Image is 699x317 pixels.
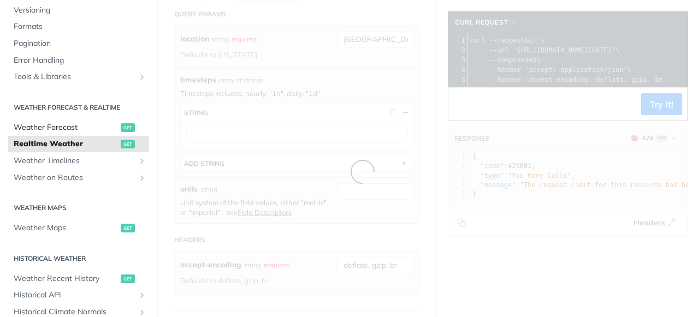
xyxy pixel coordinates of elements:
span: Weather Timelines [14,155,135,166]
button: Show subpages for Weather on Routes [138,174,146,182]
span: Historical API [14,290,135,301]
h2: Weather Maps [8,203,149,213]
a: Pagination [8,35,149,52]
span: get [121,140,135,148]
a: Weather TimelinesShow subpages for Weather Timelines [8,153,149,169]
span: Weather Forecast [14,122,118,133]
span: Weather Maps [14,223,118,234]
span: get [121,274,135,283]
span: Formats [14,21,146,32]
span: Pagination [14,38,146,49]
a: Weather Recent Historyget [8,271,149,287]
span: Tools & Libraries [14,71,135,82]
span: Weather on Routes [14,172,135,183]
button: Show subpages for Weather Timelines [138,157,146,165]
span: Realtime Weather [14,139,118,149]
a: Formats [8,19,149,35]
button: Show subpages for Tools & Libraries [138,73,146,81]
a: Realtime Weatherget [8,136,149,152]
a: Versioning [8,2,149,19]
a: Weather Mapsget [8,220,149,236]
a: Error Handling [8,52,149,69]
span: Error Handling [14,55,146,66]
a: Tools & LibrariesShow subpages for Tools & Libraries [8,69,149,85]
button: Show subpages for Historical API [138,291,146,300]
span: get [121,224,135,232]
a: Historical APIShow subpages for Historical API [8,287,149,303]
a: Weather Forecastget [8,119,149,136]
span: Versioning [14,5,146,16]
button: Show subpages for Historical Climate Normals [138,308,146,316]
h2: Historical Weather [8,254,149,264]
span: get [121,123,135,132]
h2: Weather Forecast & realtime [8,103,149,112]
a: Weather on RoutesShow subpages for Weather on Routes [8,170,149,186]
span: Weather Recent History [14,273,118,284]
